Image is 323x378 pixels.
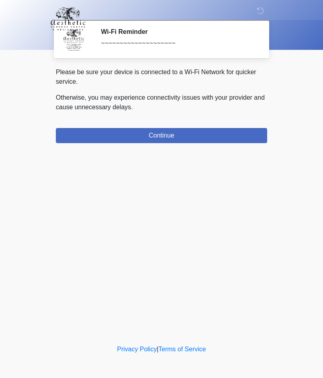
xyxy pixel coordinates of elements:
[56,93,267,112] p: Otherwise, you may experience connectivity issues with your provider and cause unnecessary delays
[117,346,157,352] a: Privacy Policy
[131,104,133,110] span: .
[158,346,206,352] a: Terms of Service
[101,39,255,48] div: ~~~~~~~~~~~~~~~~~~~~
[56,128,267,143] button: Continue
[48,6,88,31] img: Aesthetic Surgery Centre, PLLC Logo
[62,28,86,52] img: Agent Avatar
[56,67,267,87] p: Please be sure your device is connected to a Wi-Fi Network for quicker service.
[157,346,158,352] a: |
